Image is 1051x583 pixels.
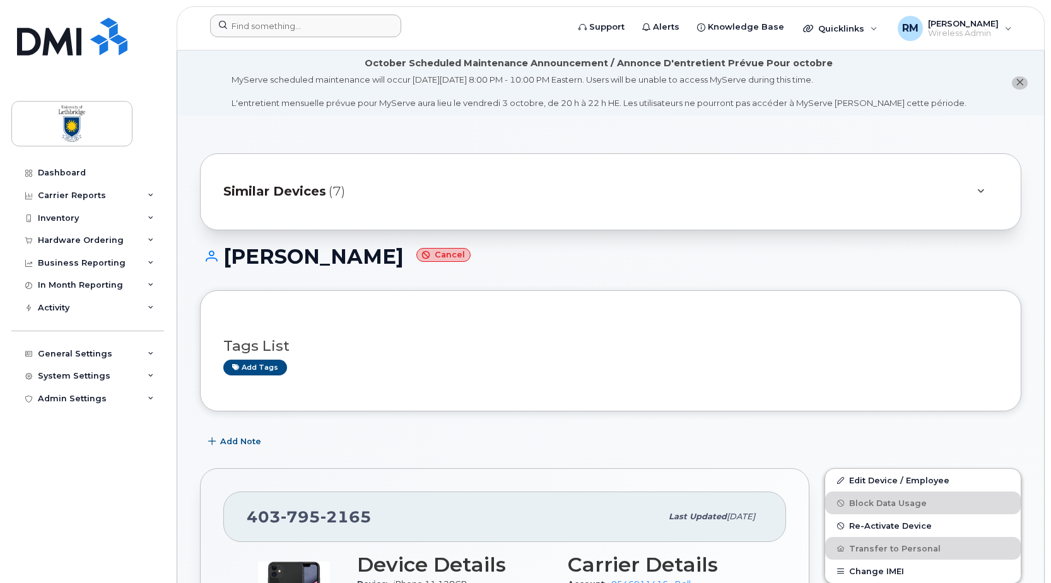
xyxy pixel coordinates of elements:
[247,507,372,526] span: 403
[825,560,1021,582] button: Change IMEI
[1012,76,1028,90] button: close notification
[200,430,272,453] button: Add Note
[825,469,1021,492] a: Edit Device / Employee
[669,512,727,521] span: Last updated
[281,507,320,526] span: 795
[320,507,372,526] span: 2165
[365,57,833,70] div: October Scheduled Maintenance Announcement / Annonce D'entretient Prévue Pour octobre
[568,553,763,576] h3: Carrier Details
[825,492,1021,514] button: Block Data Usage
[200,245,1021,268] h1: [PERSON_NAME]
[727,512,755,521] span: [DATE]
[825,537,1021,560] button: Transfer to Personal
[825,514,1021,537] button: Re-Activate Device
[223,182,326,201] span: Similar Devices
[220,435,261,447] span: Add Note
[416,248,471,262] small: Cancel
[329,182,345,201] span: (7)
[357,553,553,576] h3: Device Details
[223,360,287,375] a: Add tags
[223,338,998,354] h3: Tags List
[232,74,966,109] div: MyServe scheduled maintenance will occur [DATE][DATE] 8:00 PM - 10:00 PM Eastern. Users will be u...
[849,521,932,531] span: Re-Activate Device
